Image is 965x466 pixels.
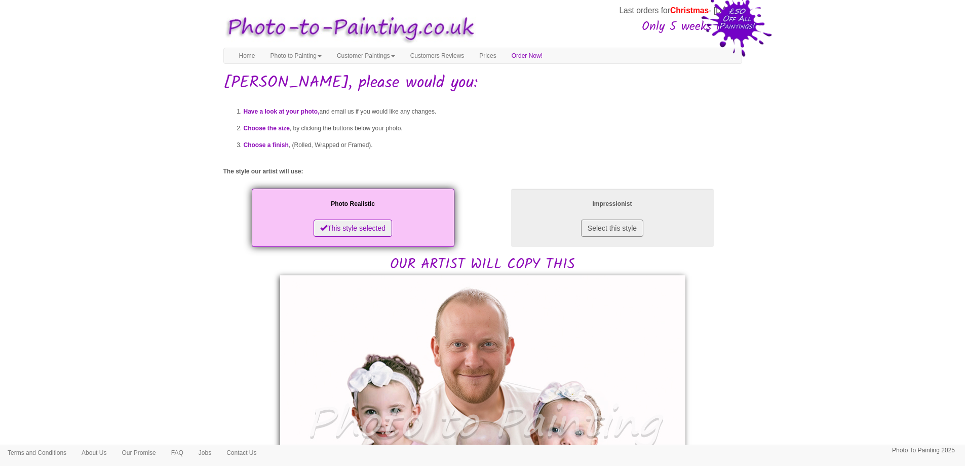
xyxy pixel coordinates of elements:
a: Photo to Painting [263,48,329,63]
img: Photo to Painting [218,9,478,48]
a: Prices [472,48,504,63]
button: Select this style [581,220,643,237]
h2: OUR ARTIST WILL COPY THIS [223,186,742,273]
a: Jobs [191,445,219,460]
span: Last orders for - [DATE] [619,6,738,15]
label: The style our artist will use: [223,167,303,176]
h1: [PERSON_NAME], please would you: [223,74,742,92]
a: About Us [74,445,114,460]
li: , by clicking the buttons below your photo. [244,120,742,137]
p: Photo Realistic [262,199,444,209]
a: Contact Us [219,445,264,460]
a: Order Now! [504,48,550,63]
a: Customers Reviews [403,48,472,63]
span: Choose the size [244,125,290,132]
a: Home [231,48,263,63]
p: Photo To Painting 2025 [892,445,955,456]
a: Customer Paintings [329,48,403,63]
a: FAQ [164,445,191,460]
p: Impressionist [521,199,704,209]
span: Have a look at your photo, [244,108,320,115]
h3: Only 5 weeks left! [479,20,739,33]
span: Christmas [670,6,709,15]
button: This style selected [314,220,392,237]
span: Choose a finish [244,141,289,149]
a: Our Promise [114,445,163,460]
li: , (Rolled, Wrapped or Framed). [244,137,742,154]
li: and email us if you would like any changes. [244,103,742,120]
